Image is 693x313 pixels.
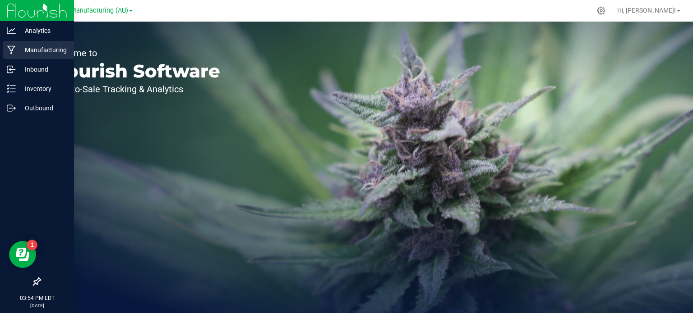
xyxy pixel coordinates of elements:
[49,85,220,94] p: Seed-to-Sale Tracking & Analytics
[16,45,70,55] p: Manufacturing
[16,25,70,36] p: Analytics
[7,45,16,54] inline-svg: Manufacturing
[49,62,220,80] p: Flourish Software
[4,294,70,302] p: 03:54 PM EDT
[49,49,220,58] p: Welcome to
[16,83,70,94] p: Inventory
[7,104,16,113] inline-svg: Outbound
[16,103,70,113] p: Outbound
[4,302,70,309] p: [DATE]
[9,241,36,268] iframe: Resource center
[596,6,607,15] div: Manage settings
[16,64,70,75] p: Inbound
[7,84,16,93] inline-svg: Inventory
[52,7,128,14] span: Stash Manufacturing (AU)
[617,7,676,14] span: Hi, [PERSON_NAME]!
[7,26,16,35] inline-svg: Analytics
[7,65,16,74] inline-svg: Inbound
[27,240,37,250] iframe: Resource center unread badge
